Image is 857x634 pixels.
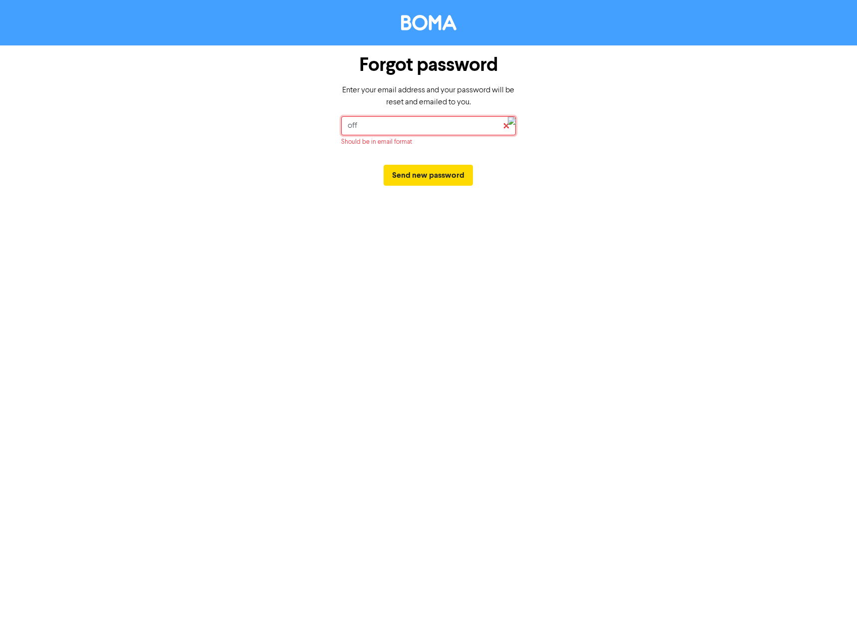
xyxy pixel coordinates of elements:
[384,165,473,186] button: Send new password
[634,233,857,634] iframe: Chat Widget
[341,84,516,108] p: Enter your email address and your password will be reset and emailed to you.
[341,137,516,147] div: Should be in email format
[341,53,516,76] h1: Forgot password
[341,116,516,135] input: Email
[401,15,456,30] img: BOMA Logo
